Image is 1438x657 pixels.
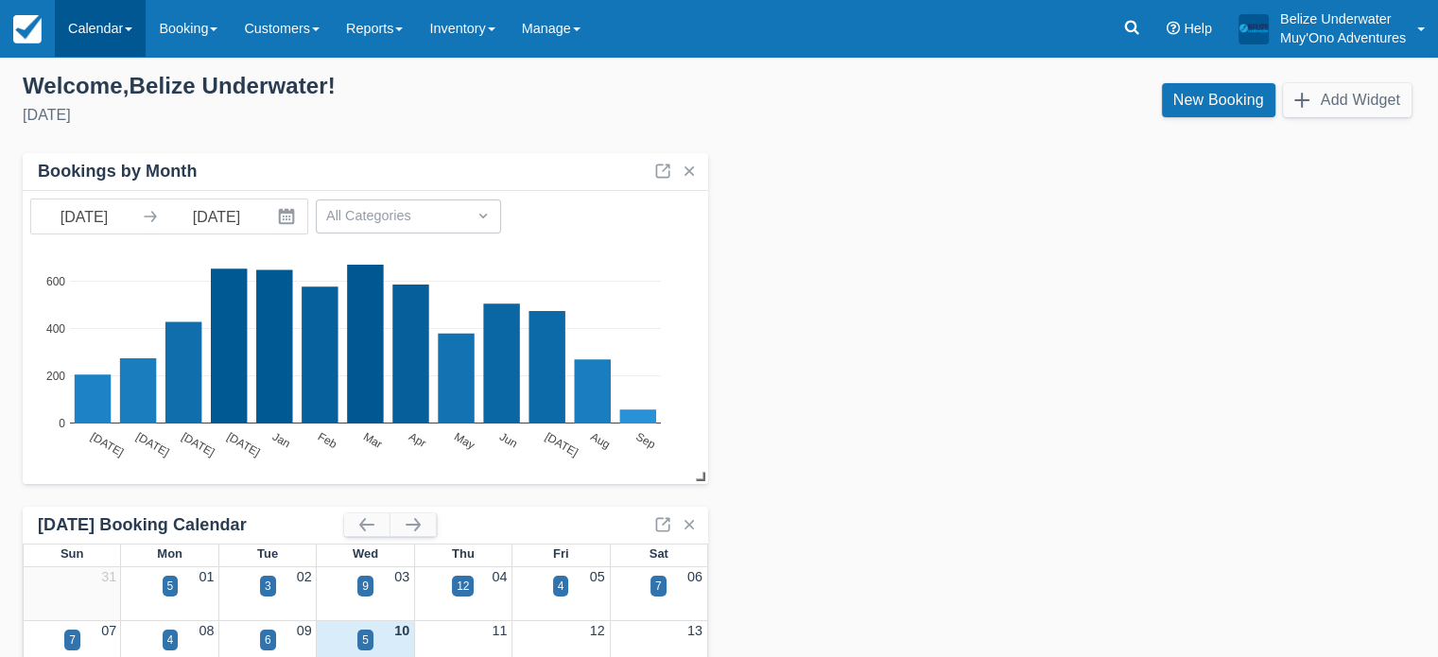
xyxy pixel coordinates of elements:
a: 01 [199,569,215,584]
div: 7 [69,631,76,648]
div: 7 [655,578,662,595]
div: 6 [265,631,271,648]
a: 12 [590,623,605,638]
div: 3 [265,578,271,595]
i: Help [1167,22,1180,35]
a: 31 [101,569,116,584]
div: Welcome , Belize Underwater ! [23,72,704,100]
div: 4 [167,631,174,648]
a: 03 [394,569,409,584]
a: 04 [492,569,507,584]
div: [DATE] [23,104,704,127]
p: Muy'Ono Adventures [1280,28,1406,47]
a: 07 [101,623,116,638]
div: 4 [558,578,564,595]
img: checkfront-main-nav-mini-logo.png [13,15,42,43]
a: 10 [394,623,409,638]
a: 06 [687,569,702,584]
span: Tue [257,546,278,561]
a: 09 [297,623,312,638]
div: [DATE] Booking Calendar [38,514,344,536]
a: 13 [687,623,702,638]
div: 5 [362,631,369,648]
span: Wed [353,546,378,561]
a: 11 [492,623,507,638]
img: A19 [1239,13,1269,43]
input: End Date [164,199,269,233]
button: Interact with the calendar and add the check-in date for your trip. [269,199,307,233]
span: Dropdown icon [474,206,493,225]
div: 5 [167,578,174,595]
span: Sun [61,546,83,561]
span: Mon [157,546,182,561]
span: Sat [650,546,668,561]
a: New Booking [1162,83,1275,117]
div: 12 [457,578,469,595]
p: Belize Underwater [1280,9,1406,28]
input: Start Date [31,199,137,233]
div: Bookings by Month [38,161,198,182]
a: 05 [590,569,605,584]
span: Thu [452,546,475,561]
a: 08 [199,623,215,638]
span: Fri [553,546,569,561]
button: Add Widget [1283,83,1412,117]
div: 9 [362,578,369,595]
a: 02 [297,569,312,584]
span: Help [1184,21,1212,36]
